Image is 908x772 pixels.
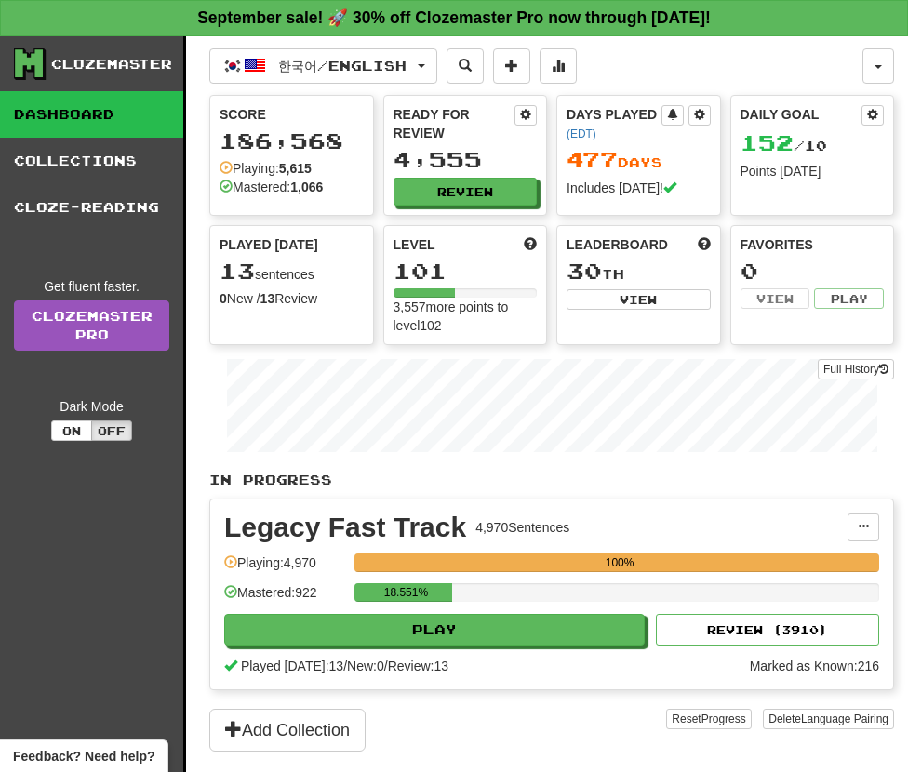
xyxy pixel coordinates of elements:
[741,129,794,155] span: 152
[567,235,668,254] span: Leaderboard
[384,659,388,673] span: /
[567,148,711,172] div: Day s
[394,178,538,206] button: Review
[741,288,810,309] button: View
[197,8,711,27] strong: September sale! 🚀 30% off Clozemaster Pro now through [DATE]!
[224,513,466,541] div: Legacy Fast Track
[290,180,323,194] strong: 1,066
[493,48,530,84] button: Add sentence to collection
[278,58,407,73] span: 한국어 / English
[666,709,751,729] button: ResetProgress
[567,260,711,284] div: th
[567,127,596,140] a: (EDT)
[220,105,364,124] div: Score
[540,48,577,84] button: More stats
[741,235,885,254] div: Favorites
[220,291,227,306] strong: 0
[567,258,602,284] span: 30
[656,614,879,646] button: Review (3910)
[220,289,364,308] div: New / Review
[51,420,92,441] button: On
[14,277,169,296] div: Get fluent faster.
[750,657,879,675] div: Marked as Known: 216
[14,397,169,416] div: Dark Mode
[741,162,885,180] div: Points [DATE]
[567,289,711,310] button: View
[220,129,364,153] div: 186,568
[763,709,894,729] button: DeleteLanguage Pairing
[701,712,746,725] span: Progress
[388,659,448,673] span: Review: 13
[220,235,318,254] span: Played [DATE]
[220,159,312,178] div: Playing:
[209,471,894,489] p: In Progress
[91,420,132,441] button: Off
[241,659,343,673] span: Played [DATE]: 13
[14,300,169,351] a: ClozemasterPro
[741,260,885,283] div: 0
[394,148,538,171] div: 4,555
[475,518,569,537] div: 4,970 Sentences
[741,138,827,153] span: / 10
[209,709,366,752] button: Add Collection
[360,553,879,572] div: 100%
[394,298,538,335] div: 3,557 more points to level 102
[360,583,451,602] div: 18.551%
[220,258,255,284] span: 13
[741,105,862,126] div: Daily Goal
[567,146,618,172] span: 477
[567,105,661,142] div: Days Played
[567,179,711,197] div: Includes [DATE]!
[224,614,645,646] button: Play
[51,55,172,73] div: Clozemaster
[447,48,484,84] button: Search sentences
[209,48,437,84] button: 한국어/English
[220,260,364,284] div: sentences
[260,291,275,306] strong: 13
[814,288,884,309] button: Play
[13,747,154,765] span: Open feedback widget
[224,553,345,584] div: Playing: 4,970
[394,260,538,283] div: 101
[698,235,711,254] span: This week in points, UTC
[343,659,347,673] span: /
[224,583,345,614] div: Mastered: 922
[818,359,894,379] button: Full History
[279,161,312,176] strong: 5,615
[347,659,384,673] span: New: 0
[524,235,537,254] span: Score more points to level up
[394,235,435,254] span: Level
[220,178,323,196] div: Mastered:
[801,712,888,725] span: Language Pairing
[394,105,515,142] div: Ready for Review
